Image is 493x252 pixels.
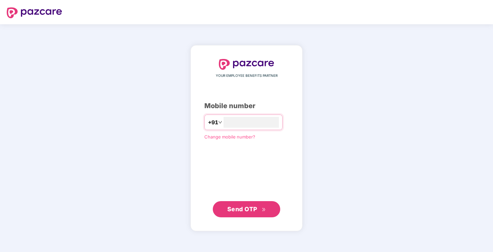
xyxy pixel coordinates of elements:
[219,59,274,70] img: logo
[208,118,218,127] span: +91
[204,134,255,139] a: Change mobile number?
[213,201,280,217] button: Send OTPdouble-right
[227,206,257,213] span: Send OTP
[7,7,62,18] img: logo
[216,73,278,78] span: YOUR EMPLOYEE BENEFITS PARTNER
[204,101,289,111] div: Mobile number
[262,208,266,212] span: double-right
[218,120,222,124] span: down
